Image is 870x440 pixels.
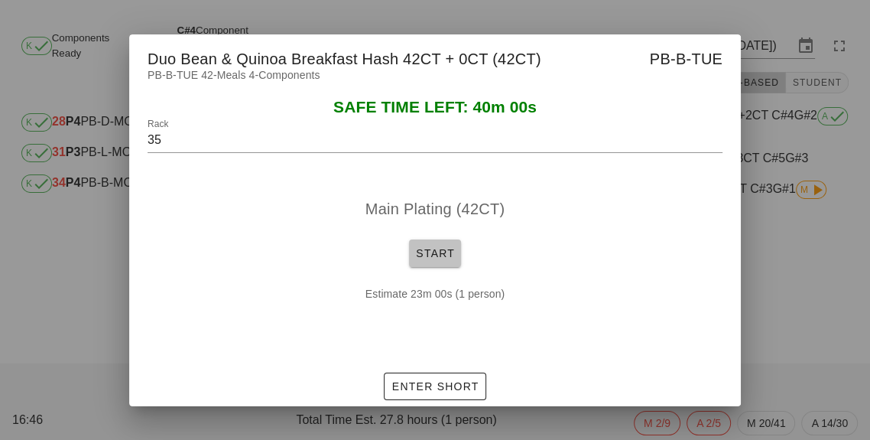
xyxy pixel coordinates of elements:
[384,373,485,400] button: Enter Short
[148,119,168,130] label: Rack
[391,380,479,393] span: Enter Short
[415,247,455,259] span: Start
[129,67,741,99] div: PB-B-TUE 42-Meals 4-Components
[650,47,722,71] span: PB-B-TUE
[333,98,537,116] span: SAFE TIME LEFT: 40m 00s
[409,240,461,267] button: Start
[160,285,710,302] p: Estimate 23m 00s (1 person)
[129,34,741,79] div: Duo Bean & Quinoa Breakfast Hash 42CT + 0CT (42CT)
[148,184,722,233] div: Main Plating (42CT)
